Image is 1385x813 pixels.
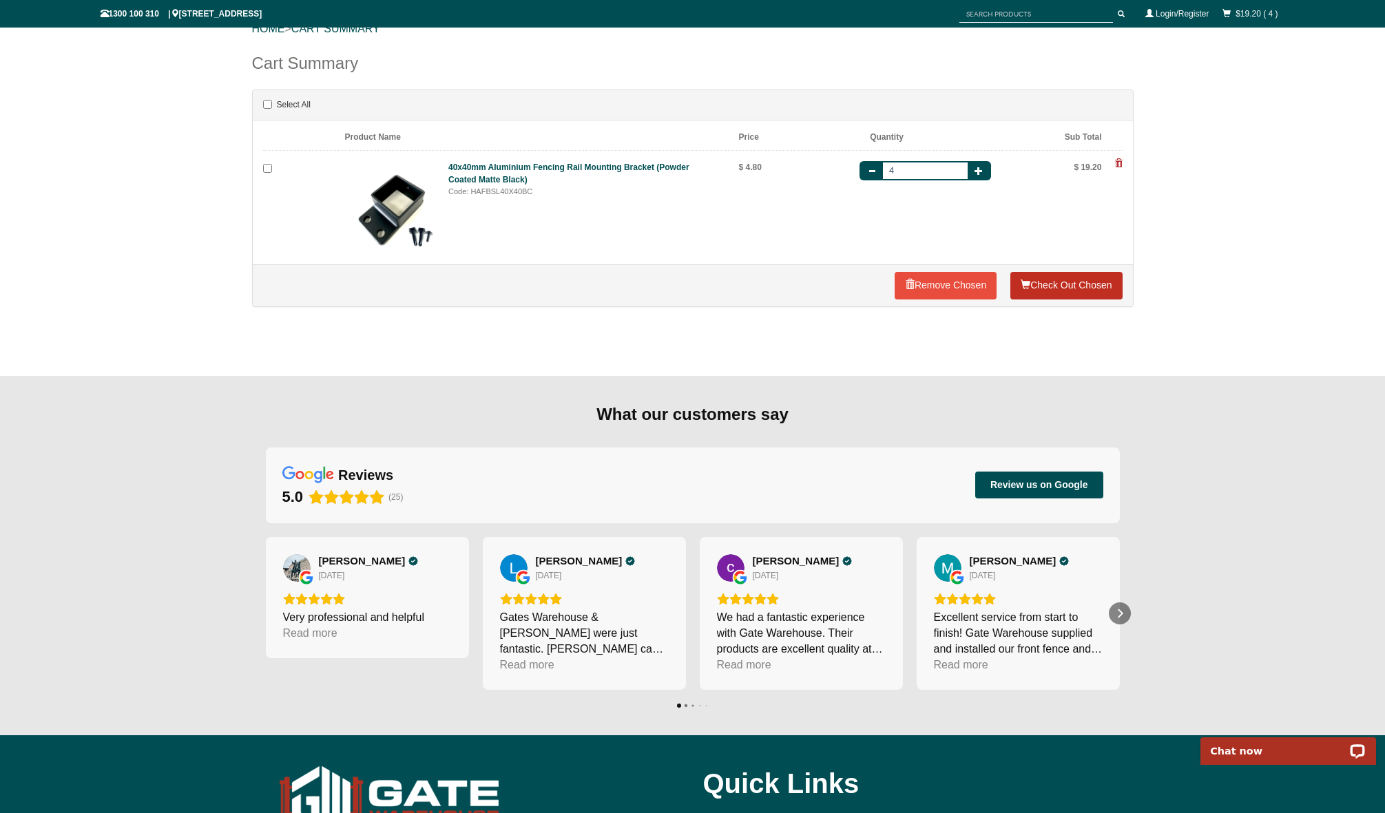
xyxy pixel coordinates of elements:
div: Gates Warehouse & [PERSON_NAME] were just fantastic. [PERSON_NAME] came to quote the same day tha... [500,609,669,657]
div: Rating: 5.0 out of 5 [500,593,669,605]
img: 40x40mm-aluminium-fencing-rail-mounting-bracket-powder-coated-matte-black-2023111723110-ecv_thumb... [345,161,439,255]
a: Review by George XING [319,555,419,567]
a: View on Google [717,554,744,582]
b: Product Name [345,132,401,142]
div: Read more [283,625,337,641]
a: 40x40mm Aluminium Fencing Rail Mounting Bracket (Powder Coated Matte Black) [448,162,689,184]
a: Remove Chosen [895,272,997,299]
div: [DATE] [319,570,345,581]
img: George XING [283,554,311,582]
div: [DATE] [970,570,996,581]
div: Verified Customer [842,556,852,566]
div: Read more [500,657,554,673]
div: Previous [255,602,277,624]
div: [DATE] [536,570,562,581]
div: Excellent service from start to finish! Gate Warehouse supplied and installed our front fence and... [934,609,1103,657]
div: Read more [717,657,771,673]
span: 1300 100 310 | [STREET_ADDRESS] [101,9,262,19]
div: [DATE] [753,570,779,581]
div: Carousel [266,537,1120,690]
span: [PERSON_NAME] [970,555,1056,567]
div: Code: HAFBSL40X40BC [448,186,708,198]
div: Very professional and helpful [283,609,452,625]
a: View on Google [283,554,311,582]
a: Check Out Chosen [1010,272,1122,299]
b: Sub Total [1065,132,1102,142]
div: Next [1109,602,1131,624]
div: Rating: 5.0 out of 5 [283,593,452,605]
div: We had a fantastic experience with Gate Warehouse. Their products are excellent quality at very r... [717,609,886,657]
a: View on Google [934,554,961,582]
a: Cart Summary [291,23,380,34]
span: (25) [388,492,403,502]
button: Review us on Google [975,472,1103,498]
span: [PERSON_NAME] [536,555,623,567]
div: Quick Links [703,756,1178,811]
b: $ 4.80 [739,162,762,172]
span: Review us on Google [990,478,1088,491]
div: Cart Summary [252,51,1134,89]
div: Rating: 5.0 out of 5 [934,593,1103,605]
a: Review by chen buqi [753,555,853,567]
a: Review by Meng Feng [970,555,1070,567]
input: SEARCH PRODUCTS [959,6,1113,23]
div: What our customers say [266,403,1120,425]
b: Price [739,132,759,142]
a: $19.20 ( 4 ) [1236,9,1278,19]
a: View on Google [500,554,528,582]
div: Read more [934,657,988,673]
div: Verified Customer [1059,556,1069,566]
img: chen buqi [717,554,744,582]
div: Verified Customer [625,556,635,566]
a: Login/Register [1156,9,1209,19]
div: 5.0 [282,487,304,507]
img: Louise Veenstra [500,554,528,582]
div: reviews [338,466,393,484]
span: [PERSON_NAME] [319,555,406,567]
div: Rating: 5.0 out of 5 [717,593,886,605]
img: Meng Feng [934,554,961,582]
input: Select All [263,100,272,109]
b: $ 19.20 [1074,162,1101,172]
div: Verified Customer [408,556,418,566]
a: Review by Louise Veenstra [536,555,636,567]
span: [PERSON_NAME] [753,555,840,567]
div: Rating: 5.0 out of 5 [282,487,385,507]
div: > [252,7,1134,51]
b: Quantity [870,132,904,142]
label: Select All [263,97,311,113]
iframe: LiveChat chat widget [1191,721,1385,765]
a: HOME [252,23,285,34]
